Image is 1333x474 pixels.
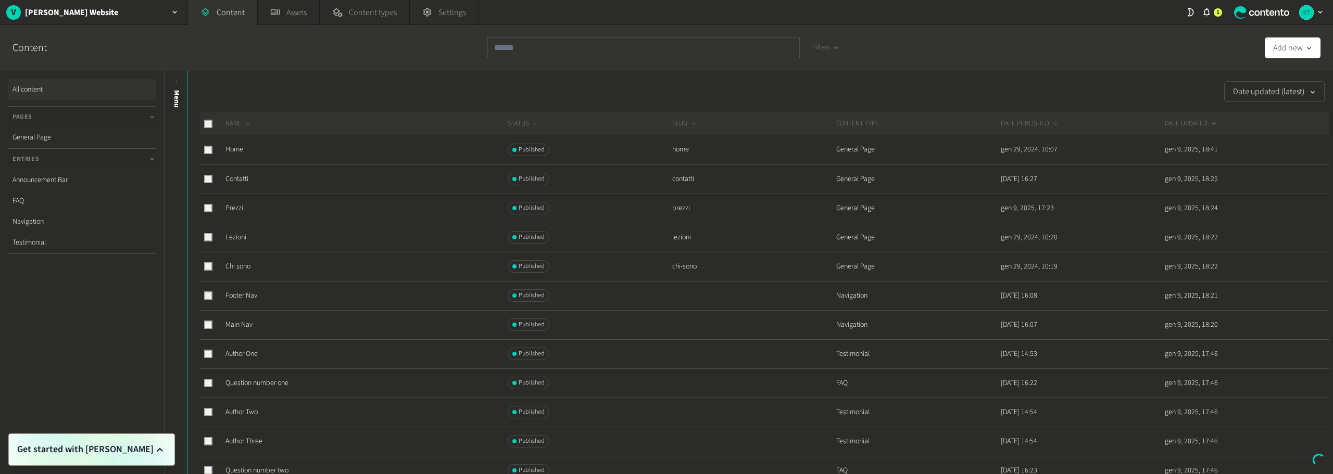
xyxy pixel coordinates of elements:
[836,194,1000,223] td: General Page
[1165,436,1218,446] time: gen 9, 2025, 17:46
[171,90,182,108] span: Menu
[8,127,156,148] a: General Page
[519,174,545,184] span: Published
[225,261,250,272] a: Chi sono
[672,119,698,129] button: SLUG
[519,233,545,242] span: Published
[225,436,262,446] a: Author Three
[225,407,258,417] a: Author Two
[836,135,1000,164] td: General Page
[8,170,156,190] a: Announcement Bar
[1001,119,1060,129] button: DATE PUBLISHED
[1001,378,1037,388] time: [DATE] 16:22
[1165,378,1218,388] time: gen 9, 2025, 17:46
[225,144,243,155] a: Home
[12,155,39,164] span: Entries
[836,112,1000,135] th: CONTENT TYPE
[519,145,545,155] span: Published
[1224,81,1325,102] button: Date updated (latest)
[1165,261,1218,272] time: gen 9, 2025, 18:22
[225,119,252,129] button: NAME
[1299,5,1314,20] img: Stefano Travaini
[225,203,243,213] a: Prezzi
[1165,290,1218,301] time: gen 9, 2025, 18:21
[836,281,1000,310] td: Navigation
[1001,436,1037,446] time: [DATE] 14:54
[12,40,71,56] h2: Content
[519,320,545,329] span: Published
[1001,290,1037,301] time: [DATE] 16:08
[804,37,848,58] button: Filters
[519,291,545,300] span: Published
[519,378,545,388] span: Published
[1001,319,1037,330] time: [DATE] 16:07
[672,223,836,252] td: lezioni
[1001,407,1037,417] time: [DATE] 14:54
[225,290,257,301] a: Footer Nav
[349,6,397,19] span: Content types
[836,368,1000,398] td: FAQ
[519,407,545,417] span: Published
[225,378,288,388] a: Question number one
[17,442,166,457] button: Get started with [PERSON_NAME]
[1216,8,1219,17] span: 1
[519,437,545,446] span: Published
[1165,174,1218,184] time: gen 9, 2025, 18:25
[836,252,1000,281] td: General Page
[836,339,1000,368] td: Testimonial
[836,223,1000,252] td: General Page
[12,112,32,122] span: Pages
[836,310,1000,339] td: Navigation
[1265,37,1321,58] button: Add new
[8,190,156,211] a: FAQ
[1165,119,1218,129] button: DATE UPDATED
[812,42,830,53] span: Filters
[1001,174,1037,184] time: [DATE] 16:27
[1165,407,1218,417] time: gen 9, 2025, 17:46
[672,135,836,164] td: home
[672,252,836,281] td: chi-sono
[519,262,545,271] span: Published
[225,232,246,242] a: Lezioni
[25,6,118,19] h2: [PERSON_NAME] Website
[519,203,545,213] span: Published
[672,164,836,194] td: contatti
[1001,261,1058,272] time: gen 29, 2024, 10:19
[225,349,258,359] a: Author One
[836,164,1000,194] td: General Page
[1001,144,1058,155] time: gen 29, 2024, 10:07
[1165,232,1218,242] time: gen 9, 2025, 18:22
[508,119,539,129] button: STATUS
[1001,203,1054,213] time: gen 9, 2025, 17:23
[438,6,466,19] span: Settings
[6,5,21,19] span: V
[8,211,156,232] a: Navigation
[836,398,1000,427] td: Testimonial
[1165,203,1218,213] time: gen 9, 2025, 18:24
[225,174,248,184] a: Contatti
[1165,319,1218,330] time: gen 9, 2025, 18:20
[225,319,253,330] a: Main Nav
[17,442,154,457] span: Get started with [PERSON_NAME]
[1001,232,1058,242] time: gen 29, 2024, 10:20
[8,232,156,253] a: Testimonial
[836,427,1000,456] td: Testimonial
[1165,349,1218,359] time: gen 9, 2025, 17:46
[8,79,156,100] a: All content
[1165,144,1218,155] time: gen 9, 2025, 18:41
[672,194,836,223] td: prezzi
[519,349,545,358] span: Published
[1001,349,1037,359] time: [DATE] 14:53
